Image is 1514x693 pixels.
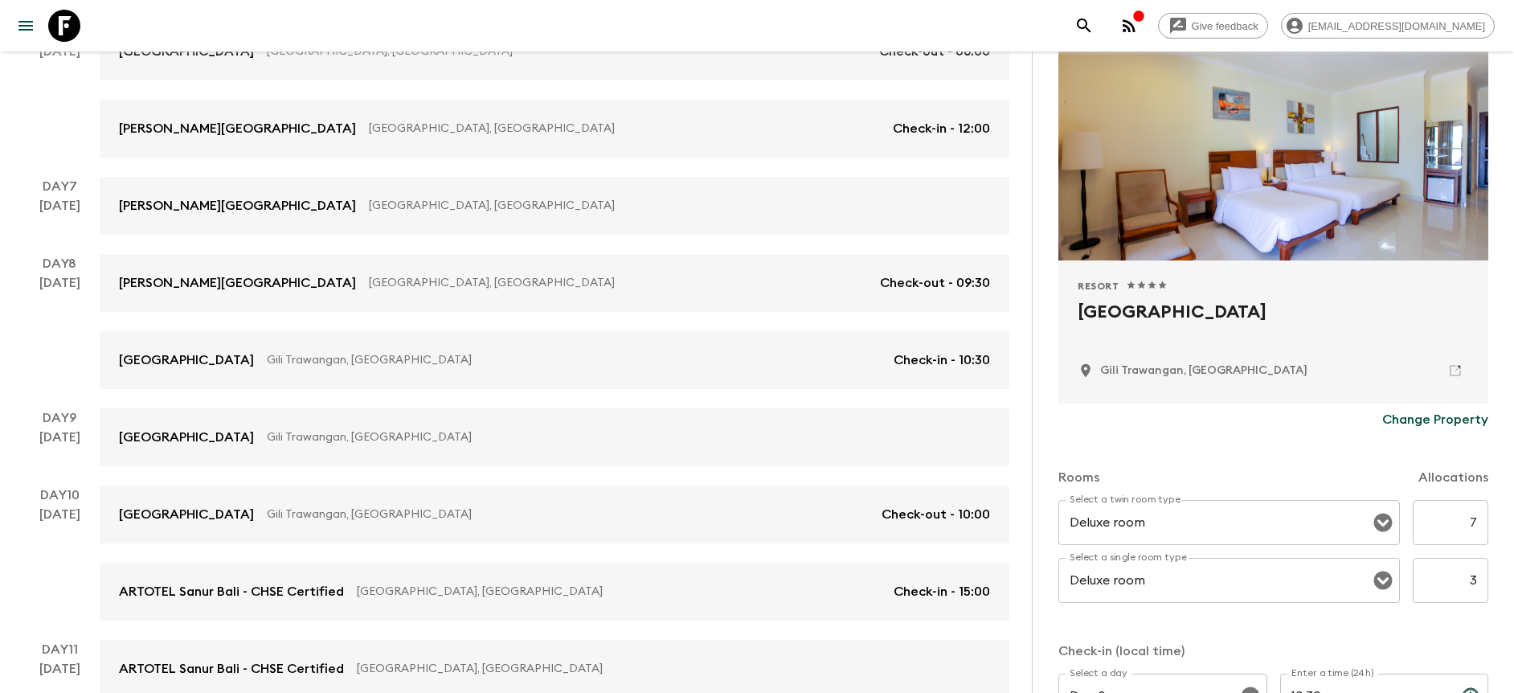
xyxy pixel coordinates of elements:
[100,177,1009,235] a: [PERSON_NAME][GEOGRAPHIC_DATA][GEOGRAPHIC_DATA], [GEOGRAPHIC_DATA]
[1183,20,1267,32] span: Give feedback
[879,42,990,61] p: Check-out - 06:00
[1070,493,1181,506] label: Select a twin room type
[19,177,100,196] p: Day 7
[119,351,254,370] p: [GEOGRAPHIC_DATA]
[119,273,356,293] p: [PERSON_NAME][GEOGRAPHIC_DATA]
[1418,468,1488,487] p: Allocations
[119,582,344,601] p: ARTOTEL Sanur Bali - CHSE Certified
[369,198,977,214] p: [GEOGRAPHIC_DATA], [GEOGRAPHIC_DATA]
[39,505,80,621] div: [DATE]
[369,275,867,291] p: [GEOGRAPHIC_DATA], [GEOGRAPHIC_DATA]
[39,196,80,235] div: [DATE]
[100,23,1009,80] a: [GEOGRAPHIC_DATA][GEOGRAPHIC_DATA], [GEOGRAPHIC_DATA]Check-out - 06:00
[119,119,356,138] p: [PERSON_NAME][GEOGRAPHIC_DATA]
[119,42,254,61] p: [GEOGRAPHIC_DATA]
[19,640,100,659] p: Day 11
[119,196,356,215] p: [PERSON_NAME][GEOGRAPHIC_DATA]
[1078,280,1119,293] span: Resort
[357,584,881,600] p: [GEOGRAPHIC_DATA], [GEOGRAPHIC_DATA]
[119,505,254,524] p: [GEOGRAPHIC_DATA]
[19,486,100,505] p: Day 10
[1382,410,1488,429] p: Change Property
[1299,20,1494,32] span: [EMAIL_ADDRESS][DOMAIN_NAME]
[1058,468,1099,487] p: Rooms
[894,582,990,601] p: Check-in - 15:00
[119,659,344,679] p: ARTOTEL Sanur Bali - CHSE Certified
[1100,363,1307,379] p: Gili Trawangan, Indonesia
[1068,10,1100,42] button: search adventures
[19,408,100,428] p: Day 9
[1070,666,1127,680] label: Select a day
[100,331,1009,389] a: [GEOGRAPHIC_DATA]Gili Trawangan, [GEOGRAPHIC_DATA]Check-in - 10:30
[39,428,80,466] div: [DATE]
[1281,13,1495,39] div: [EMAIL_ADDRESS][DOMAIN_NAME]
[100,254,1009,312] a: [PERSON_NAME][GEOGRAPHIC_DATA][GEOGRAPHIC_DATA], [GEOGRAPHIC_DATA]Check-out - 09:30
[119,428,254,447] p: [GEOGRAPHIC_DATA]
[880,273,990,293] p: Check-out - 09:30
[893,119,990,138] p: Check-in - 12:00
[100,486,1009,543] a: [GEOGRAPHIC_DATA]Gili Trawangan, [GEOGRAPHIC_DATA]Check-out - 10:00
[100,100,1009,158] a: [PERSON_NAME][GEOGRAPHIC_DATA][GEOGRAPHIC_DATA], [GEOGRAPHIC_DATA]Check-in - 12:00
[1382,404,1488,436] button: Change Property
[1158,13,1268,39] a: Give feedback
[1078,299,1469,351] h2: [GEOGRAPHIC_DATA]
[267,43,866,59] p: [GEOGRAPHIC_DATA], [GEOGRAPHIC_DATA]
[100,563,1009,621] a: ARTOTEL Sanur Bali - CHSE Certified[GEOGRAPHIC_DATA], [GEOGRAPHIC_DATA]Check-in - 15:00
[39,42,80,158] div: [DATE]
[10,10,42,42] button: menu
[267,429,977,445] p: Gili Trawangan, [GEOGRAPHIC_DATA]
[100,408,1009,466] a: [GEOGRAPHIC_DATA]Gili Trawangan, [GEOGRAPHIC_DATA]
[357,661,977,677] p: [GEOGRAPHIC_DATA], [GEOGRAPHIC_DATA]
[882,505,990,524] p: Check-out - 10:00
[1070,551,1187,564] label: Select a single room type
[894,351,990,370] p: Check-in - 10:30
[1058,51,1488,260] div: Photo of Jambuluwuk Oceano Resort Gili Trawangan
[1291,666,1374,680] label: Enter a time (24h)
[1372,569,1394,592] button: Open
[369,121,880,137] p: [GEOGRAPHIC_DATA], [GEOGRAPHIC_DATA]
[39,273,80,389] div: [DATE]
[1058,642,1488,661] p: Check-in (local time)
[19,254,100,273] p: Day 8
[1372,511,1394,534] button: Open
[267,506,869,523] p: Gili Trawangan, [GEOGRAPHIC_DATA]
[267,352,881,368] p: Gili Trawangan, [GEOGRAPHIC_DATA]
